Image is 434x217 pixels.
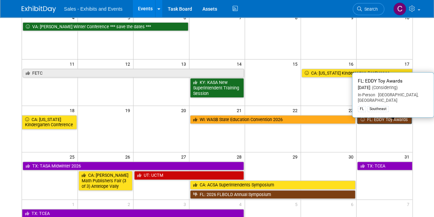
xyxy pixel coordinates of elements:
span: 1 [71,200,78,208]
span: 30 [348,152,356,161]
span: 25 [69,152,78,161]
span: 12 [125,59,133,68]
span: 14 [236,59,245,68]
div: Southeast [367,106,389,112]
span: 5 [294,200,301,208]
span: 13 [180,59,189,68]
img: Christine Lurz [393,2,406,15]
span: FL: EDDY Toy Awards [358,78,402,84]
span: 3 [183,200,189,208]
div: [DATE] [358,85,429,91]
a: UT: UCTM [134,171,244,180]
span: 21 [236,106,245,115]
span: 15 [292,59,301,68]
span: 4 [238,200,245,208]
a: VA: [PERSON_NAME] Winter Conference *** save the dates *** [23,22,188,31]
span: Sales - Exhibits and Events [64,6,122,12]
span: [GEOGRAPHIC_DATA], [GEOGRAPHIC_DATA] [358,93,418,103]
span: Search [362,7,378,12]
div: FL [358,106,366,112]
span: 2 [127,200,133,208]
a: FETC [23,69,244,78]
span: 23 [348,106,356,115]
a: CA: [US_STATE] Kindergarten Conference [22,115,77,129]
a: CA: [US_STATE] Kindergarten Conference [302,69,412,78]
span: In-Person [358,93,375,97]
a: WI: WASB State Education Convention 2026 [190,115,356,124]
span: 17 [404,59,412,68]
span: 31 [404,152,412,161]
a: KY: KASA New Superintendent Training Session [190,78,244,98]
span: 29 [292,152,301,161]
span: 27 [180,152,189,161]
a: CA: [PERSON_NAME] Math Publishers Fair (3 of 3) Antelope Vally [79,171,133,191]
a: CA: ACSA Superintendents Symposium [190,181,356,189]
img: ExhibitDay [22,6,56,13]
span: 7 [406,200,412,208]
span: 28 [236,152,245,161]
span: 26 [125,152,133,161]
span: (Considering) [370,85,398,90]
span: 18 [69,106,78,115]
a: TX: TASA Midwinter 2026 [23,162,244,171]
span: 11 [69,59,78,68]
a: Search [353,3,384,15]
span: 22 [292,106,301,115]
span: 6 [350,200,356,208]
span: 20 [180,106,189,115]
a: TX: TCEA [357,162,412,171]
a: FL: 2026 FLBOLD Annual Symposium [190,190,356,199]
a: FL: EDDY Toy Awards [357,115,411,124]
span: 19 [125,106,133,115]
span: 16 [348,59,356,68]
